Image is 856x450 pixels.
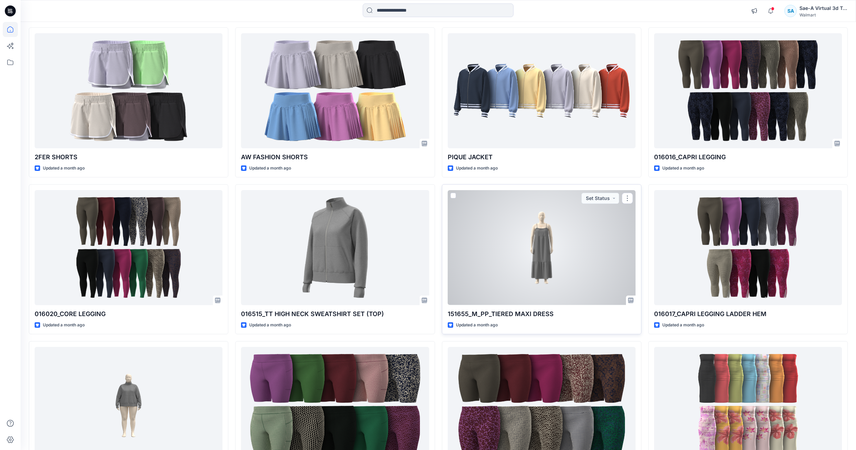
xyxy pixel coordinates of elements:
[799,12,847,17] div: Walmart
[448,152,636,162] p: PIQUE JACKET
[241,152,429,162] p: AW FASHION SHORTS
[249,165,291,172] p: Updated a month ago
[448,33,636,148] a: PIQUE JACKET
[35,309,222,319] p: 016020_CORE LEGGING
[654,309,842,319] p: 016017_CAPRI LEGGING LADDER HEM
[241,33,429,148] a: AW FASHION SHORTS
[662,165,704,172] p: Updated a month ago
[654,152,842,162] p: 016016_CAPRI LEGGING
[654,33,842,148] a: 016016_CAPRI LEGGING
[448,190,636,305] a: 151655_M_PP_TIERED MAXI DRESS
[784,5,797,17] div: SA
[35,190,222,305] a: 016020_CORE LEGGING
[662,322,704,329] p: Updated a month ago
[43,322,85,329] p: Updated a month ago
[799,4,847,12] div: Sae-A Virtual 3d Team
[456,322,498,329] p: Updated a month ago
[241,309,429,319] p: 016515_TT HIGH NECK SWEATSHIRT SET (TOP)
[35,33,222,148] a: 2FER SHORTS
[456,165,498,172] p: Updated a month ago
[241,190,429,305] a: 016515_TT HIGH NECK SWEATSHIRT SET (TOP)
[43,165,85,172] p: Updated a month ago
[654,190,842,305] a: 016017_CAPRI LEGGING LADDER HEM
[35,152,222,162] p: 2FER SHORTS
[249,322,291,329] p: Updated a month ago
[448,309,636,319] p: 151655_M_PP_TIERED MAXI DRESS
